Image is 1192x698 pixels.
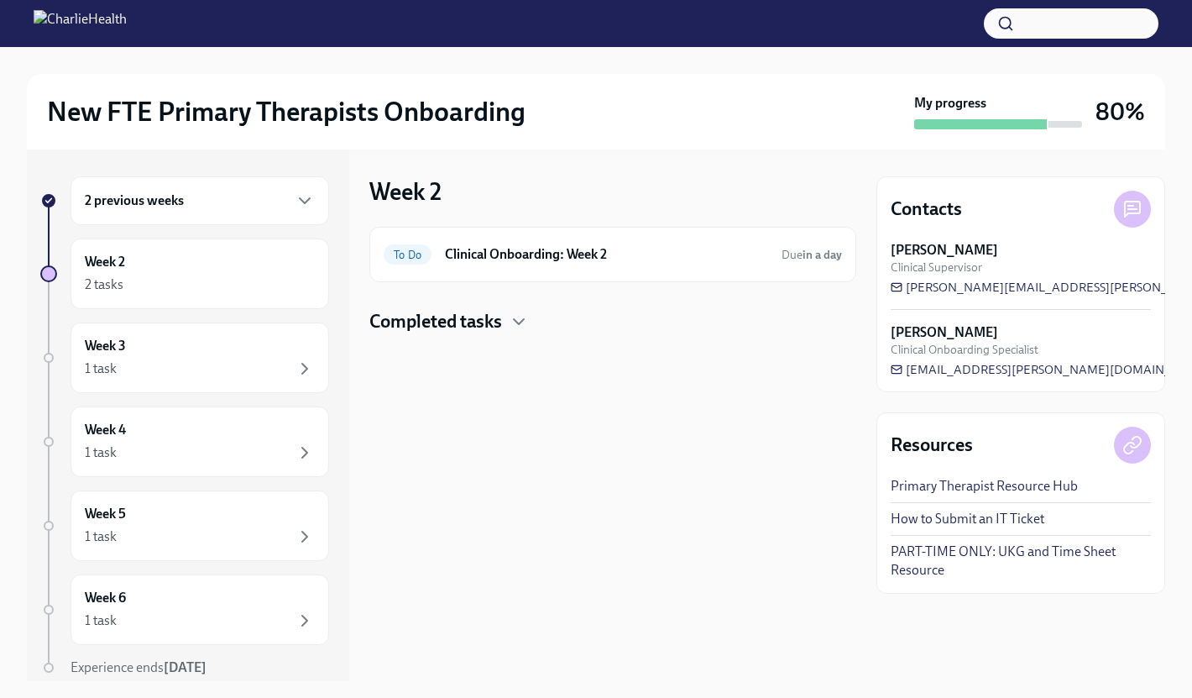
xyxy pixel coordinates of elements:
span: Due [782,248,842,262]
span: Clinical Supervisor [891,260,982,276]
div: 2 previous weeks [71,176,329,225]
a: How to Submit an IT Ticket [891,510,1044,528]
strong: [PERSON_NAME] [891,241,998,260]
h6: Week 5 [85,505,126,523]
h2: New FTE Primary Therapists Onboarding [47,95,525,129]
h6: Week 2 [85,253,125,271]
a: To DoClinical Onboarding: Week 2Duein a day [384,241,842,268]
div: 2 tasks [85,276,123,294]
div: 1 task [85,359,117,378]
a: Primary Therapist Resource Hub [891,477,1078,496]
strong: [PERSON_NAME] [891,323,998,342]
strong: [DATE] [164,659,207,675]
h6: Week 3 [85,337,126,355]
a: Week 41 task [40,407,329,477]
span: Clinical Onboarding Specialist [891,342,1038,358]
img: CharlieHealth [34,10,127,37]
h6: Clinical Onboarding: Week 2 [445,245,768,264]
h4: Completed tasks [369,309,502,334]
div: Completed tasks [369,309,856,334]
h3: 80% [1095,97,1145,127]
span: August 30th, 2025 07:00 [782,247,842,263]
div: 1 task [85,527,117,546]
div: 1 task [85,443,117,462]
h6: 2 previous weeks [85,192,184,210]
strong: in a day [803,248,842,262]
h6: Week 6 [85,589,126,607]
a: Week 31 task [40,323,329,393]
strong: My progress [914,94,986,113]
a: Week 61 task [40,575,329,645]
h3: Week 2 [369,176,442,207]
div: 1 task [85,611,117,630]
a: PART-TIME ONLY: UKG and Time Sheet Resource [891,543,1151,580]
span: To Do [384,249,431,261]
h4: Contacts [891,197,962,222]
span: Experience ends [71,659,207,675]
h6: Week 4 [85,421,126,439]
h4: Resources [891,433,973,458]
a: Week 22 tasks [40,239,329,309]
a: Week 51 task [40,491,329,561]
